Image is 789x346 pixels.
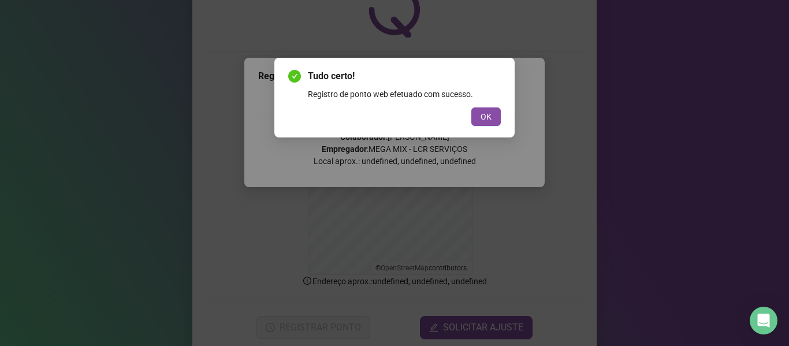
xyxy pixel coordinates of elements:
[750,307,777,334] div: Open Intercom Messenger
[481,110,492,123] span: OK
[308,88,501,101] div: Registro de ponto web efetuado com sucesso.
[308,69,501,83] span: Tudo certo!
[288,70,301,83] span: check-circle
[471,107,501,126] button: OK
